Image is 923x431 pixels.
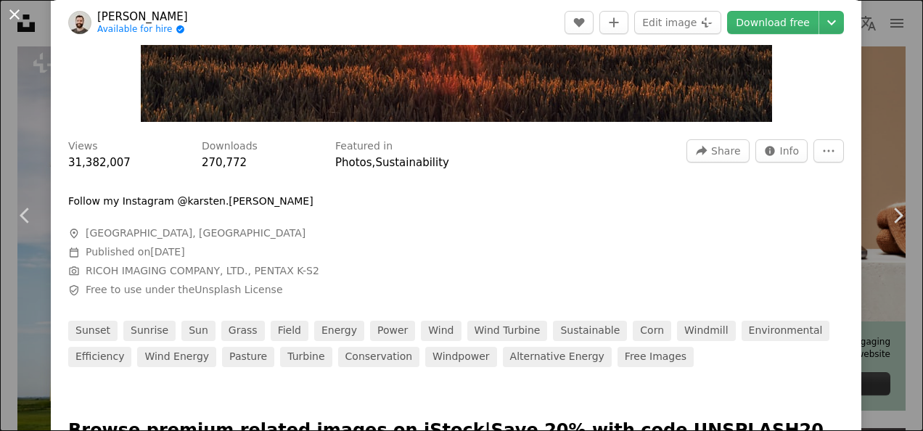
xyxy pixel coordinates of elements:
[314,321,364,341] a: energy
[221,321,265,341] a: grass
[780,140,800,162] span: Info
[565,11,594,34] button: Like
[222,347,274,367] a: pasture
[97,9,188,24] a: [PERSON_NAME]
[68,11,91,34] img: Go to Karsten Würth's profile
[202,139,258,154] h3: Downloads
[618,347,694,367] a: Free images
[425,347,496,367] a: windpower
[150,246,184,258] time: June 22, 2016 at 6:08:05 PM GMT+2
[872,146,923,285] a: Next
[68,194,313,209] p: Follow my Instagram @karsten.[PERSON_NAME]
[68,139,98,154] h3: Views
[338,347,420,367] a: conservation
[280,347,332,367] a: turbine
[819,11,844,34] button: Choose download size
[86,283,283,297] span: Free to use under the
[372,156,376,169] span: ,
[813,139,844,163] button: More Actions
[711,140,740,162] span: Share
[86,264,319,279] button: RICOH IMAGING COMPANY, LTD., PENTAX K-S2
[202,156,247,169] span: 270,772
[727,11,819,34] a: Download free
[677,321,736,341] a: windmill
[194,284,282,295] a: Unsplash License
[137,347,216,367] a: wind energy
[271,321,308,341] a: field
[634,11,721,34] button: Edit image
[553,321,627,341] a: sustainable
[370,321,415,341] a: power
[503,347,612,367] a: alternative energy
[375,156,449,169] a: Sustainability
[68,156,131,169] span: 31,382,007
[633,321,671,341] a: corn
[68,347,131,367] a: efficiency
[686,139,749,163] button: Share this image
[97,24,188,36] a: Available for hire
[599,11,628,34] button: Add to Collection
[742,321,830,341] a: environmental
[86,226,305,241] span: [GEOGRAPHIC_DATA], [GEOGRAPHIC_DATA]
[335,156,372,169] a: Photos
[86,246,185,258] span: Published on
[181,321,216,341] a: sun
[123,321,176,341] a: sunrise
[421,321,461,341] a: wind
[68,321,118,341] a: sunset
[467,321,548,341] a: wind turbine
[335,139,393,154] h3: Featured in
[755,139,808,163] button: Stats about this image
